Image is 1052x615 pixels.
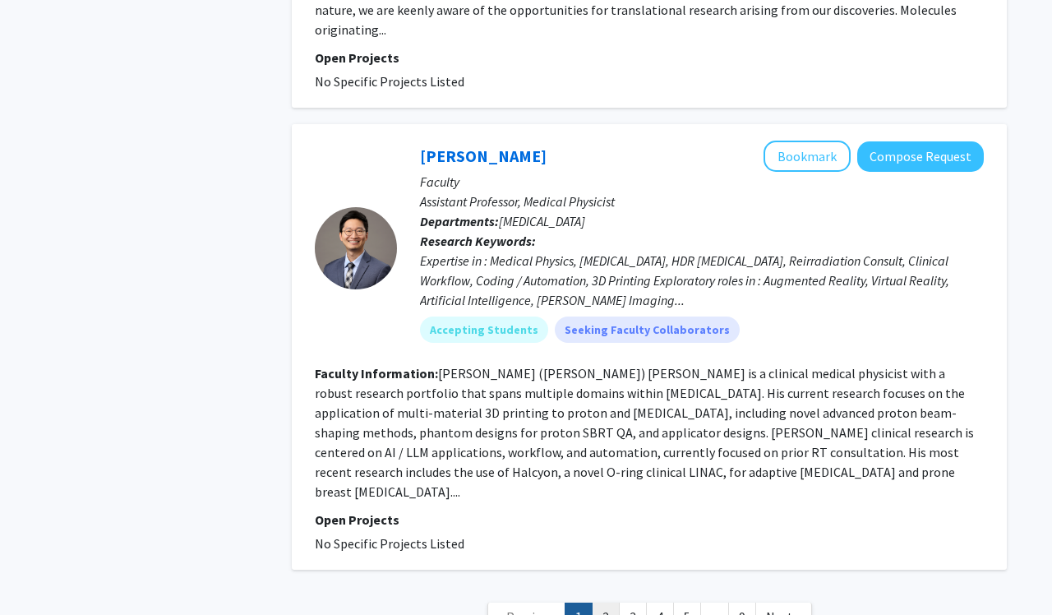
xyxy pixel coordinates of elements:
fg-read-more: [PERSON_NAME] ([PERSON_NAME]) [PERSON_NAME] is a clinical medical physicist with a robust researc... [315,365,974,500]
div: Expertise in : Medical Physics, [MEDICAL_DATA], HDR [MEDICAL_DATA], Reirradiation Consult, Clinic... [420,251,984,310]
button: Compose Request to Suk Yoon [857,141,984,172]
p: Faculty [420,172,984,192]
b: Departments: [420,213,499,229]
p: Open Projects [315,510,984,529]
iframe: Chat [12,541,70,603]
p: Open Projects [315,48,984,67]
button: Add Suk Yoon to Bookmarks [764,141,851,172]
span: No Specific Projects Listed [315,73,464,90]
a: [PERSON_NAME] [420,146,547,166]
b: Research Keywords: [420,233,536,249]
mat-chip: Seeking Faculty Collaborators [555,317,740,343]
span: No Specific Projects Listed [315,535,464,552]
span: [MEDICAL_DATA] [499,213,585,229]
p: Assistant Professor, Medical Physicist [420,192,984,211]
mat-chip: Accepting Students [420,317,548,343]
b: Faculty Information: [315,365,438,381]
